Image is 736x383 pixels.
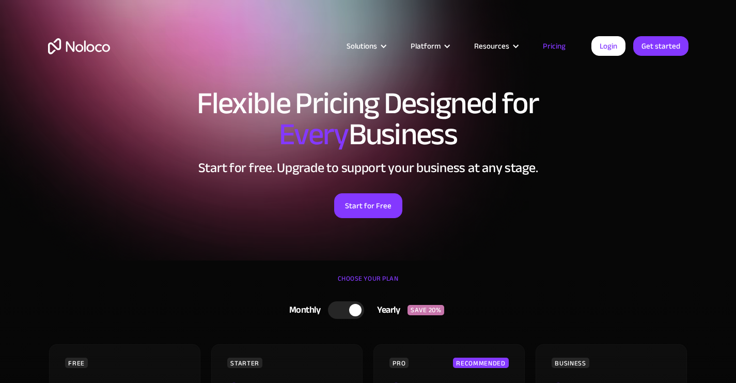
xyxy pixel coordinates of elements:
a: Pricing [530,39,578,53]
div: Yearly [364,302,408,318]
div: Solutions [334,39,398,53]
div: BUSINESS [552,358,589,368]
div: Platform [411,39,441,53]
div: RECOMMENDED [453,358,508,368]
a: Start for Free [334,193,402,218]
div: SAVE 20% [408,305,444,315]
a: Login [591,36,625,56]
div: Resources [461,39,530,53]
h1: Flexible Pricing Designed for Business [48,88,688,150]
div: Resources [474,39,509,53]
a: Get started [633,36,688,56]
div: Monthly [276,302,328,318]
span: Every [279,105,349,163]
div: Platform [398,39,461,53]
div: PRO [389,358,409,368]
div: FREE [65,358,88,368]
div: Solutions [347,39,377,53]
a: home [48,38,110,54]
div: CHOOSE YOUR PLAN [48,271,688,297]
div: STARTER [227,358,262,368]
h2: Start for free. Upgrade to support your business at any stage. [48,160,688,176]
